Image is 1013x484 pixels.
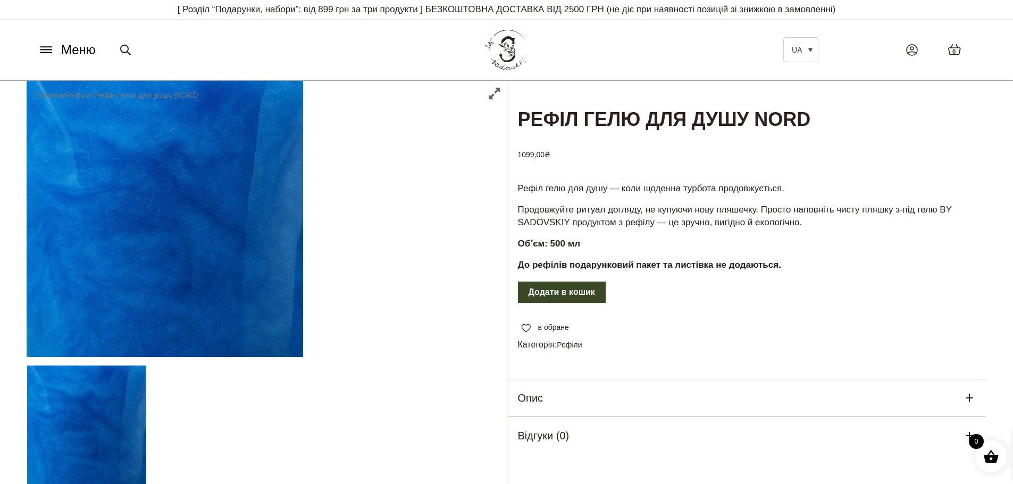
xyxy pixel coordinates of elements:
[792,46,802,54] span: UA
[518,338,976,351] span: Категорія:
[518,428,570,444] h5: Відгуки (0)
[518,182,976,195] p: Рефіл гелю для душу — коли щоденна турбота продовжується.
[783,37,818,62] a: UA
[545,150,550,159] span: ₴
[35,40,99,60] button: Меню
[507,81,987,133] h1: Рефіл гелю для душу NORD
[35,91,63,99] a: Головна
[557,341,582,349] a: Рефіли
[518,390,543,406] h5: Опис
[35,89,198,101] nav: Breadcrumb
[518,282,606,303] button: Додати в кошик
[65,91,90,99] a: Рефіли
[937,33,972,66] a: 0
[522,324,531,333] img: unfavourite.svg
[952,47,956,56] span: 0
[518,203,976,229] p: Продовжуйте ритуал догляду, не купуючи нову пляшечку. Просто наповніть чисту пляшку з-під гелю BY...
[518,260,781,270] strong: До рефілів подарунковий пакет та листівка не додаються.
[485,30,528,70] img: BY SADOVSKIY
[538,322,569,333] span: в обране
[518,239,581,249] strong: Обʼєм: 500 мл
[61,40,96,60] span: Меню
[518,322,573,333] a: в обране
[969,434,984,449] span: 0
[518,150,551,159] bdi: 1099,00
